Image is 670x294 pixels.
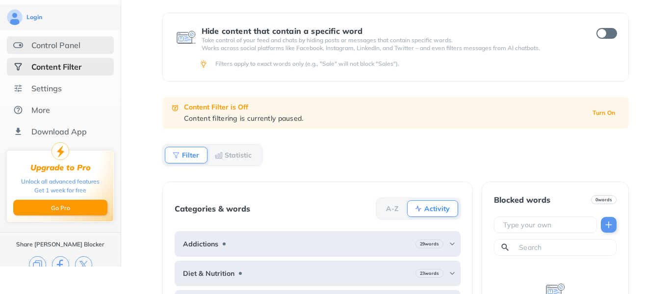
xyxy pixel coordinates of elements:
[183,240,218,248] b: Addictions
[75,256,92,273] img: x.svg
[52,256,69,273] img: facebook.svg
[420,241,439,247] b: 29 words
[184,114,581,123] div: Content filtering is currently paused.
[593,109,615,116] b: Turn On
[31,40,80,50] div: Control Panel
[7,9,23,25] img: avatar.svg
[494,195,550,204] div: Blocked words
[215,151,223,159] img: Statistic
[13,62,23,72] img: social-selected.svg
[215,60,615,68] div: Filters apply to exact words only (e.g., "Sale" will not block "Sales").
[31,105,50,115] div: More
[184,103,248,111] b: Content Filter is Off
[26,13,42,21] div: Login
[29,256,46,273] img: copy.svg
[175,204,250,213] div: Categories & words
[34,186,86,195] div: Get 1 week for free
[595,196,612,203] b: 0 words
[13,83,23,93] img: settings.svg
[225,152,252,158] b: Statistic
[172,151,180,159] img: Filter
[414,205,422,213] img: Activity
[386,206,399,212] b: A-Z
[183,269,234,277] b: Diet & Nutrition
[31,127,87,136] div: Download App
[518,242,612,252] input: Search
[202,27,579,35] div: Hide content that contain a specific word
[52,142,69,160] img: upgrade-to-pro.svg
[16,241,104,248] div: Share [PERSON_NAME] Blocker
[13,200,107,215] button: Go Pro
[13,40,23,50] img: features.svg
[182,152,199,158] b: Filter
[424,206,450,212] b: Activity
[502,220,593,230] input: Type your own
[31,62,81,72] div: Content Filter
[13,127,23,136] img: download-app.svg
[420,270,439,277] b: 23 words
[31,83,62,93] div: Settings
[13,105,23,115] img: about.svg
[202,36,579,44] p: Take control of your feed and chats by hiding posts or messages that contain specific words.
[202,44,579,52] p: Works across social platforms like Facebook, Instagram, LinkedIn, and Twitter – and even filters ...
[21,177,100,186] div: Unlock all advanced features
[30,163,91,172] div: Upgrade to Pro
